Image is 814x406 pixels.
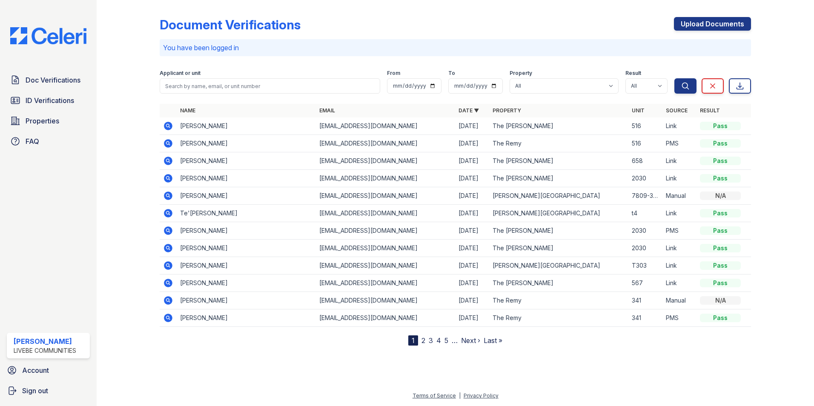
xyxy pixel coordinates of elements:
[3,27,93,44] img: CE_Logo_Blue-a8612792a0a2168367f1c8372b55b34899dd931a85d93a1a3d3e32e68fde9ad4.png
[429,336,433,345] a: 3
[455,257,489,274] td: [DATE]
[489,170,628,187] td: The [PERSON_NAME]
[7,92,90,109] a: ID Verifications
[316,117,455,135] td: [EMAIL_ADDRESS][DOMAIN_NAME]
[316,205,455,222] td: [EMAIL_ADDRESS][DOMAIN_NAME]
[493,107,521,114] a: Property
[628,222,662,240] td: 2030
[700,209,741,217] div: Pass
[455,292,489,309] td: [DATE]
[628,135,662,152] td: 516
[628,152,662,170] td: 658
[444,336,448,345] a: 5
[14,346,76,355] div: LiveBe Communities
[160,70,201,77] label: Applicant or unit
[700,296,741,305] div: N/A
[316,135,455,152] td: [EMAIL_ADDRESS][DOMAIN_NAME]
[177,187,316,205] td: [PERSON_NAME]
[662,117,696,135] td: Link
[489,135,628,152] td: The Remy
[666,107,688,114] a: Source
[177,292,316,309] td: [PERSON_NAME]
[464,392,499,399] a: Privacy Policy
[700,261,741,270] div: Pass
[14,336,76,346] div: [PERSON_NAME]
[632,107,645,114] a: Unit
[316,274,455,292] td: [EMAIL_ADDRESS][DOMAIN_NAME]
[160,78,380,94] input: Search by name, email, or unit number
[316,187,455,205] td: [EMAIL_ADDRESS][DOMAIN_NAME]
[421,336,425,345] a: 2
[177,274,316,292] td: [PERSON_NAME]
[448,70,455,77] label: To
[489,257,628,274] td: [PERSON_NAME][GEOGRAPHIC_DATA]
[26,95,74,106] span: ID Verifications
[455,240,489,257] td: [DATE]
[489,152,628,170] td: The [PERSON_NAME]
[177,205,316,222] td: Te'[PERSON_NAME]
[628,187,662,205] td: 7809-303
[316,257,455,274] td: [EMAIL_ADDRESS][DOMAIN_NAME]
[26,116,59,126] span: Properties
[316,222,455,240] td: [EMAIL_ADDRESS][DOMAIN_NAME]
[662,152,696,170] td: Link
[489,292,628,309] td: The Remy
[700,139,741,148] div: Pass
[408,335,418,346] div: 1
[700,314,741,322] div: Pass
[489,187,628,205] td: [PERSON_NAME][GEOGRAPHIC_DATA]
[489,222,628,240] td: The [PERSON_NAME]
[455,152,489,170] td: [DATE]
[452,335,458,346] span: …
[455,205,489,222] td: [DATE]
[628,170,662,187] td: 2030
[662,170,696,187] td: Link
[316,152,455,170] td: [EMAIL_ADDRESS][DOMAIN_NAME]
[489,274,628,292] td: The [PERSON_NAME]
[662,187,696,205] td: Manual
[628,292,662,309] td: 341
[628,240,662,257] td: 2030
[700,244,741,252] div: Pass
[160,17,301,32] div: Document Verifications
[700,174,741,183] div: Pass
[177,309,316,327] td: [PERSON_NAME]
[700,157,741,165] div: Pass
[316,292,455,309] td: [EMAIL_ADDRESS][DOMAIN_NAME]
[662,205,696,222] td: Link
[662,222,696,240] td: PMS
[7,71,90,89] a: Doc Verifications
[455,222,489,240] td: [DATE]
[387,70,400,77] label: From
[7,112,90,129] a: Properties
[510,70,532,77] label: Property
[662,135,696,152] td: PMS
[177,240,316,257] td: [PERSON_NAME]
[700,279,741,287] div: Pass
[628,257,662,274] td: T303
[319,107,335,114] a: Email
[177,257,316,274] td: [PERSON_NAME]
[700,226,741,235] div: Pass
[177,135,316,152] td: [PERSON_NAME]
[700,122,741,130] div: Pass
[455,309,489,327] td: [DATE]
[177,152,316,170] td: [PERSON_NAME]
[489,205,628,222] td: [PERSON_NAME][GEOGRAPHIC_DATA]
[7,133,90,150] a: FAQ
[455,135,489,152] td: [DATE]
[700,192,741,200] div: N/A
[22,365,49,375] span: Account
[489,117,628,135] td: The [PERSON_NAME]
[455,117,489,135] td: [DATE]
[26,136,39,146] span: FAQ
[489,309,628,327] td: The Remy
[628,309,662,327] td: 341
[3,382,93,399] a: Sign out
[177,222,316,240] td: [PERSON_NAME]
[177,117,316,135] td: [PERSON_NAME]
[316,240,455,257] td: [EMAIL_ADDRESS][DOMAIN_NAME]
[662,240,696,257] td: Link
[662,257,696,274] td: Link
